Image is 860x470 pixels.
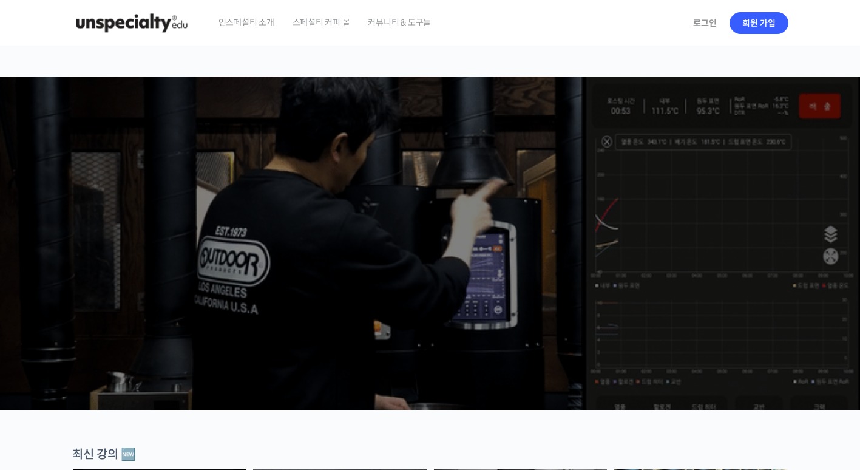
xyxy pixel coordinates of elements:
div: 최신 강의 🆕 [72,446,788,463]
a: 로그인 [686,9,724,37]
a: 회원 가입 [730,12,788,34]
p: 시간과 장소에 구애받지 않고, 검증된 커리큘럼으로 [12,253,848,270]
p: [PERSON_NAME]을 다하는 당신을 위해, 최고와 함께 만든 커피 클래스 [12,186,848,247]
